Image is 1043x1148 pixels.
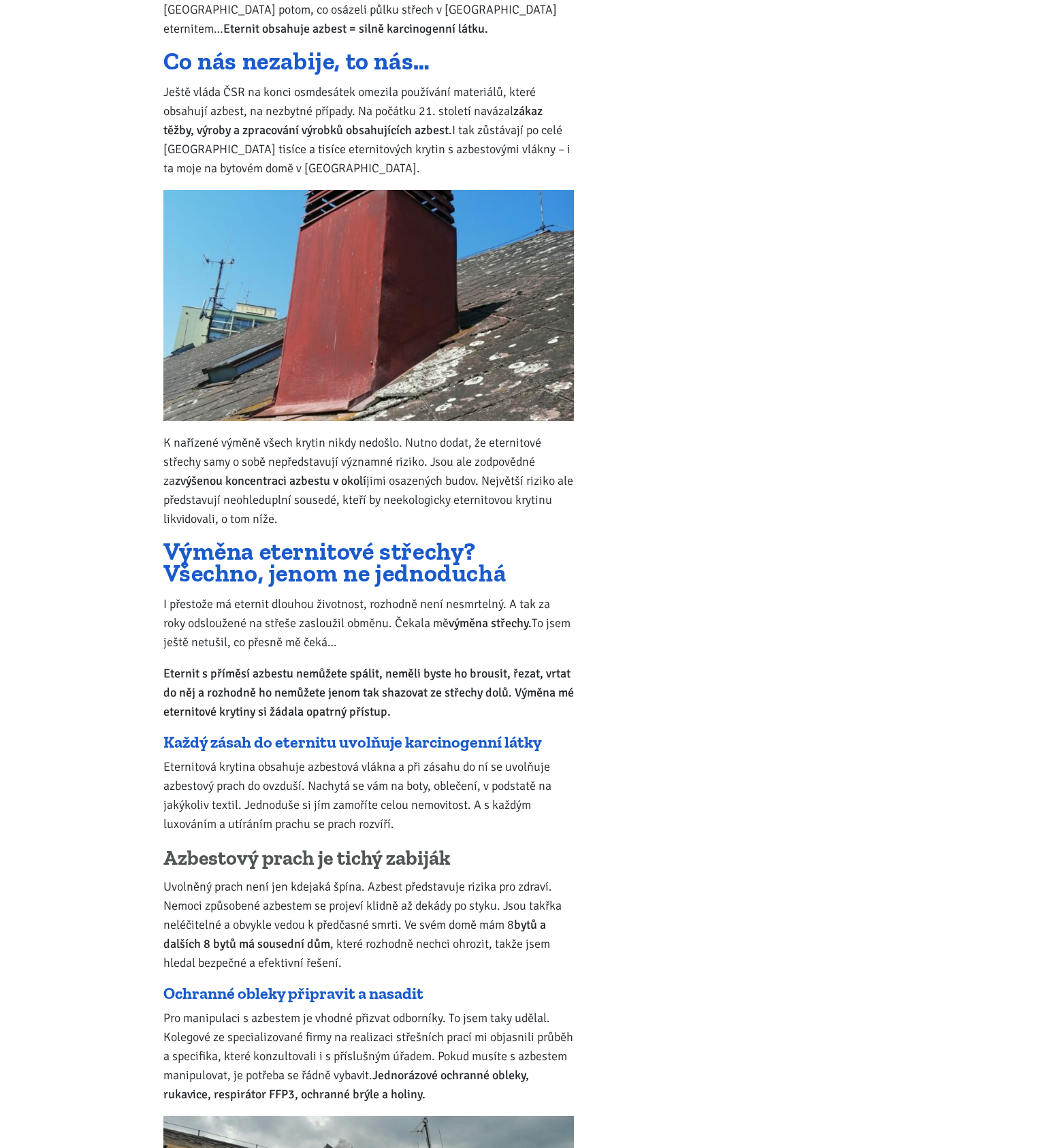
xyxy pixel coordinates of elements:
img: Výměna eternitové střechy s příměsí azbestu [163,190,574,421]
p: K nařízené výměně všech krytin nikdy nedošlo. Nutno dodat, že eternitové střechy samy o sobě nepř... [163,433,574,528]
p: Ještě vláda ČSR na konci osmdesátek omezila používání materiálů, které obsahují azbest, na nezbyt... [163,82,574,178]
h2: Výměna eternitové střechy? Všechno, jenom ne jednoduchá [163,541,574,585]
strong: zvýšenou koncentraci azbestu v okolí [175,473,366,488]
h2: Co nás nezabije, to nás… [163,50,574,72]
p: Eternitová krytina obsahuje azbestová vlákna a při zásahu do ní se uvolňuje azbestový prach do ov... [163,757,574,833]
strong: výměna střechy. [449,616,532,631]
strong: Jednorázové ochranné obleky, rukavice, respirátor FFP3, ochranné brýle a holiny. [163,1068,529,1102]
h3: Ochranné obleky připravit a nasadit [163,985,574,1002]
strong: Eternit obsahuje azbest = silně karcinogenní látku. [223,21,488,36]
h4: Azbestový prach je tichý zabiják [163,846,574,872]
h3: Každý zásah do eternitu uvolňuje karcinogenní látky [163,733,574,751]
strong: zákaz těžby, výroby a zpracování výrobků obsahujících azbest. [163,103,543,138]
p: Pro manipulaci s azbestem je vhodné přizvat odborníky. To jsem taky udělal. Kolegové ze specializ... [163,1008,574,1104]
p: Uvolněný prach není jen kdejaká špína. Azbest představuje rizika pro zdraví. Nemoci způsobené azb... [163,877,574,972]
strong: Eternit s příměsí azbestu nemůžete spálit, neměli byste ho brousit, řezat, vrtat do něj a rozhodn... [163,666,574,719]
p: I přestože má eternit dlouhou životnost, rozhodně není nesmrtelný. A tak za roky odsloužené na st... [163,594,574,652]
